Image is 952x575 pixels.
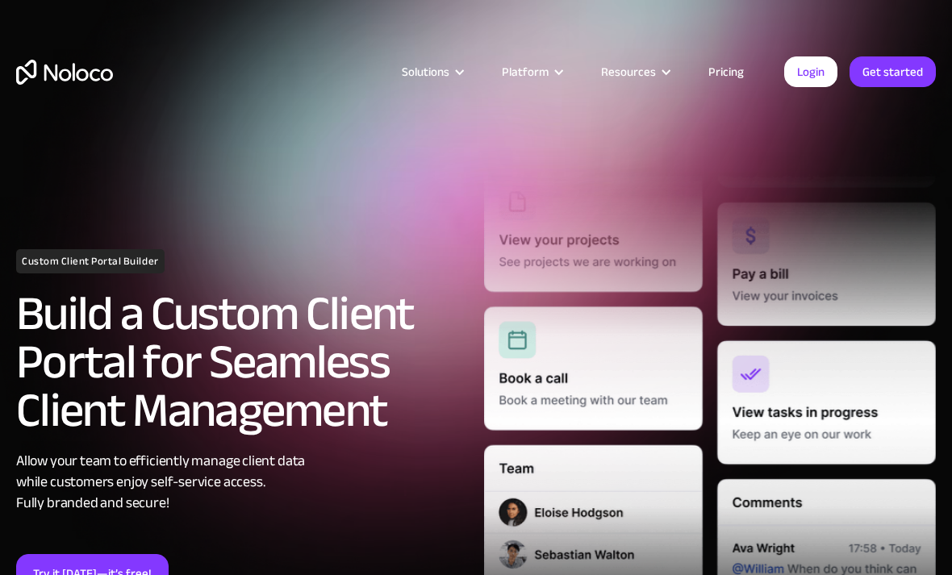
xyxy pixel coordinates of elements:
h1: Custom Client Portal Builder [16,249,165,273]
div: Solutions [402,61,449,82]
a: Pricing [688,61,764,82]
a: home [16,60,113,85]
div: Platform [502,61,549,82]
div: Solutions [382,61,482,82]
div: Allow your team to efficiently manage client data while customers enjoy self-service access. Full... [16,451,468,514]
div: Platform [482,61,581,82]
div: Resources [601,61,656,82]
a: Login [784,56,837,87]
div: Resources [581,61,688,82]
a: Get started [850,56,936,87]
h2: Build a Custom Client Portal for Seamless Client Management [16,290,468,435]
